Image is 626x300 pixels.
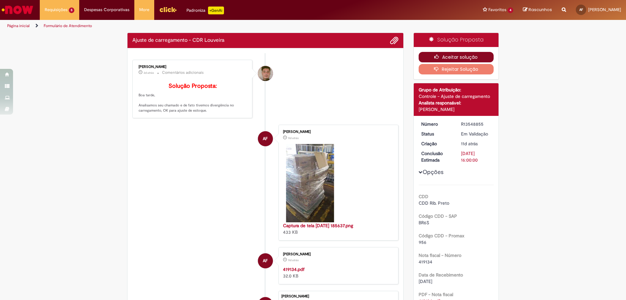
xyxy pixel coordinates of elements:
b: Solução Proposta: [169,82,217,90]
span: 5 [69,8,74,13]
span: Requisições [45,7,67,13]
span: 11d atrás [288,136,299,140]
b: Data de Recebimento [419,272,463,278]
small: Comentários adicionais [162,70,204,75]
img: click_logo_yellow_360x200.png [159,5,177,14]
div: Ariane Casalli Ferreira [258,131,273,146]
b: Código CDD - Promax [419,233,464,239]
div: [DATE] 16:00:00 [461,150,491,163]
a: Rascunhos [523,7,552,13]
b: Nota fiscal - Número [419,252,461,258]
span: 11d atrás [461,141,478,147]
span: [PERSON_NAME] [588,7,621,12]
span: 956 [419,239,426,245]
time: 18/09/2025 18:56:44 [288,136,299,140]
dt: Conclusão Estimada [416,150,456,163]
div: Controle - Ajuste de carregamento [419,93,494,100]
b: PDF - Nota fiscal [419,292,453,297]
dt: Status [416,131,456,137]
span: More [139,7,149,13]
div: [PERSON_NAME] [419,106,494,113]
span: AF [263,253,268,269]
button: Rejeitar Solução [419,64,494,74]
div: Solução Proposta [414,33,499,47]
span: Rascunhos [529,7,552,13]
a: Captura de tela [DATE] 185637.png [283,223,353,229]
div: Grupo de Atribuição: [419,87,494,93]
button: Aceitar solução [419,52,494,62]
ul: Trilhas de página [5,20,412,32]
b: Código CDD - SAP [419,213,457,219]
img: ServiceNow [1,3,34,16]
div: [PERSON_NAME] [283,130,392,134]
a: 419134.pdf [283,266,305,272]
div: [PERSON_NAME] [139,65,247,69]
div: [PERSON_NAME] [281,294,395,298]
a: Formulário de Atendimento [44,23,92,28]
h2: Ajuste de carregamento - CDR Louveira Histórico de tíquete [132,38,224,43]
div: Ariane Casalli Ferreira [258,253,273,268]
div: 433 KB [283,222,392,235]
div: [PERSON_NAME] [283,252,392,256]
time: 18/09/2025 18:58:46 [461,141,478,147]
div: Analista responsável: [419,100,494,106]
span: [DATE] [419,278,432,284]
span: AF [579,8,583,12]
p: +GenAi [208,7,224,14]
span: Despesas Corporativas [84,7,129,13]
b: CDD [419,194,428,199]
span: BR6S [419,220,429,226]
span: CDD Rib. Preto [419,200,449,206]
span: 11d atrás [288,258,299,262]
span: AF [263,131,268,147]
button: Adicionar anexos [390,36,398,45]
div: Rodrigo Santiago dos Santos Alves [258,66,273,81]
dt: Número [416,121,456,127]
p: Boa tarde, Analisamos seu chamado e de fato tivemos divergência no carregamento, OK para ajuste d... [139,83,247,113]
span: 3d atrás [143,71,154,75]
span: 419134 [419,259,432,265]
div: Em Validação [461,131,491,137]
div: 18/09/2025 18:58:46 [461,140,491,147]
div: R13548855 [461,121,491,127]
time: 18/09/2025 18:54:35 [288,258,299,262]
a: Página inicial [7,23,30,28]
dt: Criação [416,140,456,147]
time: 26/09/2025 16:43:09 [143,71,154,75]
div: 32.0 KB [283,266,392,279]
div: Padroniza [186,7,224,14]
span: Favoritos [488,7,506,13]
span: 4 [508,8,513,13]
